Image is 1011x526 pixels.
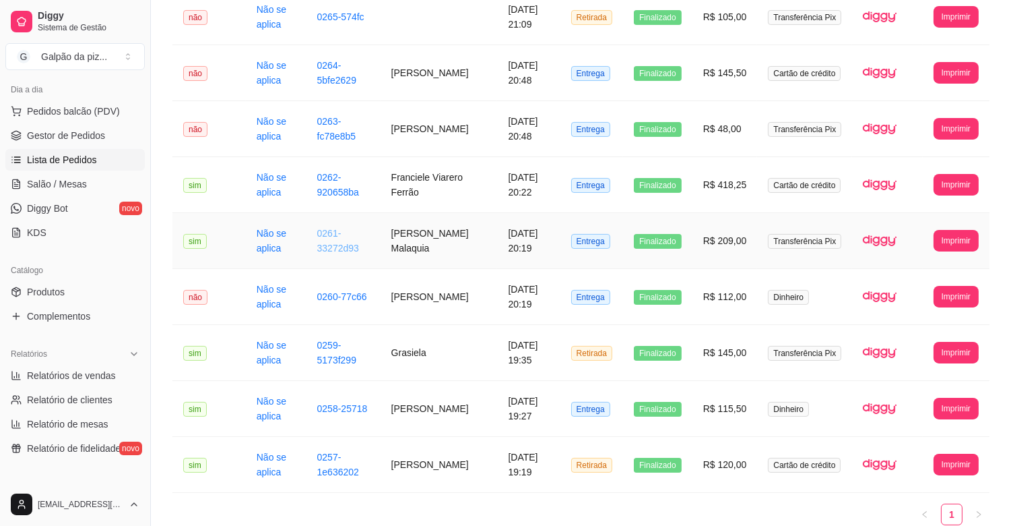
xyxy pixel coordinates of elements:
[934,398,979,419] button: Imprimir
[571,290,610,305] span: Entrega
[497,325,560,381] td: [DATE] 19:35
[5,5,145,38] a: DiggySistema de Gestão
[5,281,145,303] a: Produtos
[183,346,207,361] span: sim
[17,50,30,63] span: G
[183,402,207,417] span: sim
[934,230,979,252] button: Imprimir
[27,393,112,407] span: Relatório de clientes
[257,116,286,142] a: Não se aplica
[257,60,286,86] a: Não se aplica
[257,340,286,366] a: Não se aplica
[257,452,286,477] a: Não se aplica
[692,157,758,213] td: R$ 418,25
[183,10,207,25] span: não
[863,112,896,146] img: diggy
[183,66,207,81] span: não
[183,178,207,193] span: sim
[497,213,560,269] td: [DATE] 20:19
[692,437,758,493] td: R$ 120,00
[968,504,989,525] li: Next Page
[27,285,65,299] span: Produtos
[27,105,120,118] span: Pedidos balcão (PDV)
[634,178,682,193] span: Finalizado
[317,60,356,86] a: 0264-5bfe2629
[497,269,560,325] td: [DATE] 20:19
[27,226,46,239] span: KDS
[5,100,145,122] button: Pedidos balcão (PDV)
[257,396,286,421] a: Não se aplica
[692,269,758,325] td: R$ 112,00
[27,442,121,455] span: Relatório de fidelidade
[934,6,979,28] button: Imprimir
[634,290,682,305] span: Finalizado
[863,448,896,481] img: diggy
[183,290,207,305] span: não
[5,125,145,146] a: Gestor de Pedidos
[381,45,498,101] td: [PERSON_NAME]
[5,305,145,327] a: Complementos
[863,280,896,314] img: diggy
[497,437,560,493] td: [DATE] 19:19
[942,504,962,525] a: 1
[768,234,841,249] span: Transferência Pix
[863,56,896,90] img: diggy
[317,228,359,254] a: 0261-33272d93
[5,389,145,411] a: Relatório de clientes
[27,369,116,382] span: Relatórios de vendas
[5,260,145,281] div: Catálogo
[317,452,359,477] a: 0257-1e636202
[27,417,108,431] span: Relatório de mesas
[921,510,929,519] span: left
[634,10,682,25] span: Finalizado
[768,10,841,25] span: Transferência Pix
[497,45,560,101] td: [DATE] 20:48
[571,402,610,417] span: Entrega
[692,325,758,381] td: R$ 145,00
[497,101,560,157] td: [DATE] 20:48
[571,66,610,81] span: Entrega
[571,458,612,473] span: Retirada
[317,11,364,22] a: 0265-574fc
[975,510,983,519] span: right
[27,310,90,323] span: Complementos
[5,413,145,435] a: Relatório de mesas
[497,157,560,213] td: [DATE] 20:22
[634,122,682,137] span: Finalizado
[381,213,498,269] td: [PERSON_NAME] Malaquia
[571,178,610,193] span: Entrega
[257,228,286,254] a: Não se aplica
[257,172,286,198] a: Não se aplica
[27,129,105,142] span: Gestor de Pedidos
[381,157,498,213] td: Franciele Viarero Ferrão
[968,504,989,525] button: right
[11,349,47,359] span: Relatórios
[934,118,979,140] button: Imprimir
[863,224,896,258] img: diggy
[497,381,560,437] td: [DATE] 19:27
[692,213,758,269] td: R$ 209,00
[381,437,498,493] td: [PERSON_NAME]
[941,504,963,525] li: 1
[634,346,682,361] span: Finalizado
[27,177,87,191] span: Salão / Mesas
[5,79,145,100] div: Dia a dia
[381,325,498,381] td: Grasiela
[257,4,286,30] a: Não se aplica
[934,62,979,84] button: Imprimir
[863,168,896,202] img: diggy
[5,475,145,497] div: Gerenciar
[27,153,97,167] span: Lista de Pedidos
[692,101,758,157] td: R$ 48,00
[692,45,758,101] td: R$ 145,50
[5,222,145,243] a: KDS
[5,198,145,219] a: Diggy Botnovo
[257,284,286,310] a: Não se aplica
[768,122,841,137] span: Transferência Pix
[934,286,979,308] button: Imprimir
[571,346,612,361] span: Retirada
[183,234,207,249] span: sim
[5,488,145,521] button: [EMAIL_ADDRESS][DOMAIN_NAME]
[317,403,368,414] a: 0258-25718
[634,66,682,81] span: Finalizado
